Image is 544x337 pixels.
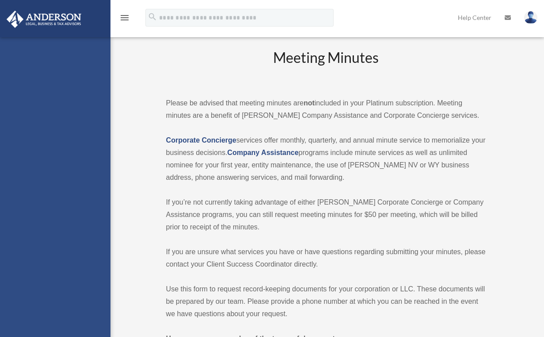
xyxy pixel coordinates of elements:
[148,12,157,22] i: search
[166,134,487,184] p: services offer monthly, quarterly, and annual minute service to memorialize your business decisio...
[304,99,315,107] strong: not
[4,11,84,28] img: Anderson Advisors Platinum Portal
[166,283,487,320] p: Use this form to request record-keeping documents for your corporation or LLC. These documents wi...
[119,15,130,23] a: menu
[524,11,537,24] img: User Pic
[166,48,487,85] h2: Meeting Minutes
[166,246,487,271] p: If you are unsure what services you have or have questions regarding submitting your minutes, ple...
[166,136,236,144] a: Corporate Concierge
[227,149,298,156] a: Company Assistance
[166,196,487,233] p: If you’re not currently taking advantage of either [PERSON_NAME] Corporate Concierge or Company A...
[166,97,487,122] p: Please be advised that meeting minutes are included in your Platinum subscription. Meeting minute...
[119,12,130,23] i: menu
